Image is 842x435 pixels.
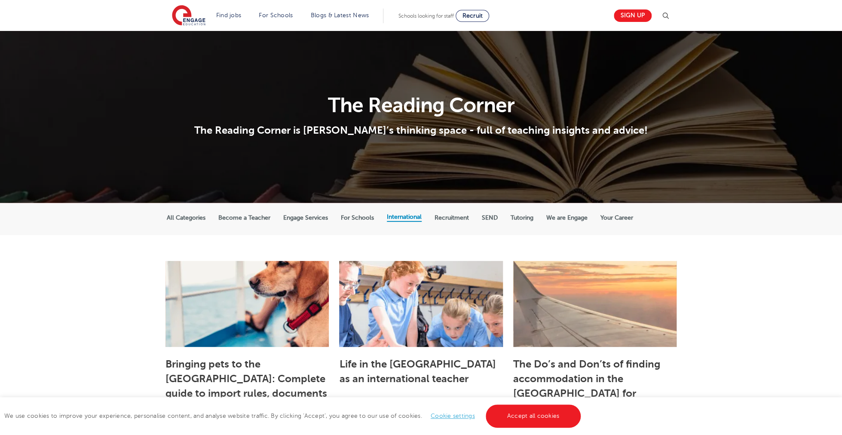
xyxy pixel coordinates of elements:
a: The Do’s and Don’ts of finding accommodation in the [GEOGRAPHIC_DATA] for international teachers [513,358,660,414]
label: Tutoring [511,214,533,222]
a: Recruit [456,10,489,22]
a: Life in the [GEOGRAPHIC_DATA] as an international teacher [339,358,496,385]
span: Recruit [462,12,482,19]
label: Recruitment [435,214,469,222]
p: The Reading Corner is [PERSON_NAME]’s thinking space - full of teaching insights and advice! [167,124,675,137]
label: International [387,213,422,221]
a: Blogs & Latest News [311,12,369,18]
a: Find jobs [216,12,242,18]
a: Sign up [614,9,652,22]
label: For Schools [341,214,374,222]
label: We are Engage [546,214,588,222]
h1: The Reading Corner [167,95,675,116]
a: Accept all cookies [486,404,581,428]
a: Cookie settings [431,413,475,419]
label: Engage Services [283,214,328,222]
label: All Categories [167,214,205,222]
span: Schools looking for staff [398,13,454,19]
label: Your Career [600,214,633,222]
label: Become a Teacher [218,214,270,222]
a: Bringing pets to the [GEOGRAPHIC_DATA]: Complete guide to import rules, documents and travel tips [165,358,327,414]
a: For Schools [259,12,293,18]
img: Engage Education [172,5,205,27]
span: We use cookies to improve your experience, personalise content, and analyse website traffic. By c... [4,413,583,419]
label: SEND [482,214,498,222]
